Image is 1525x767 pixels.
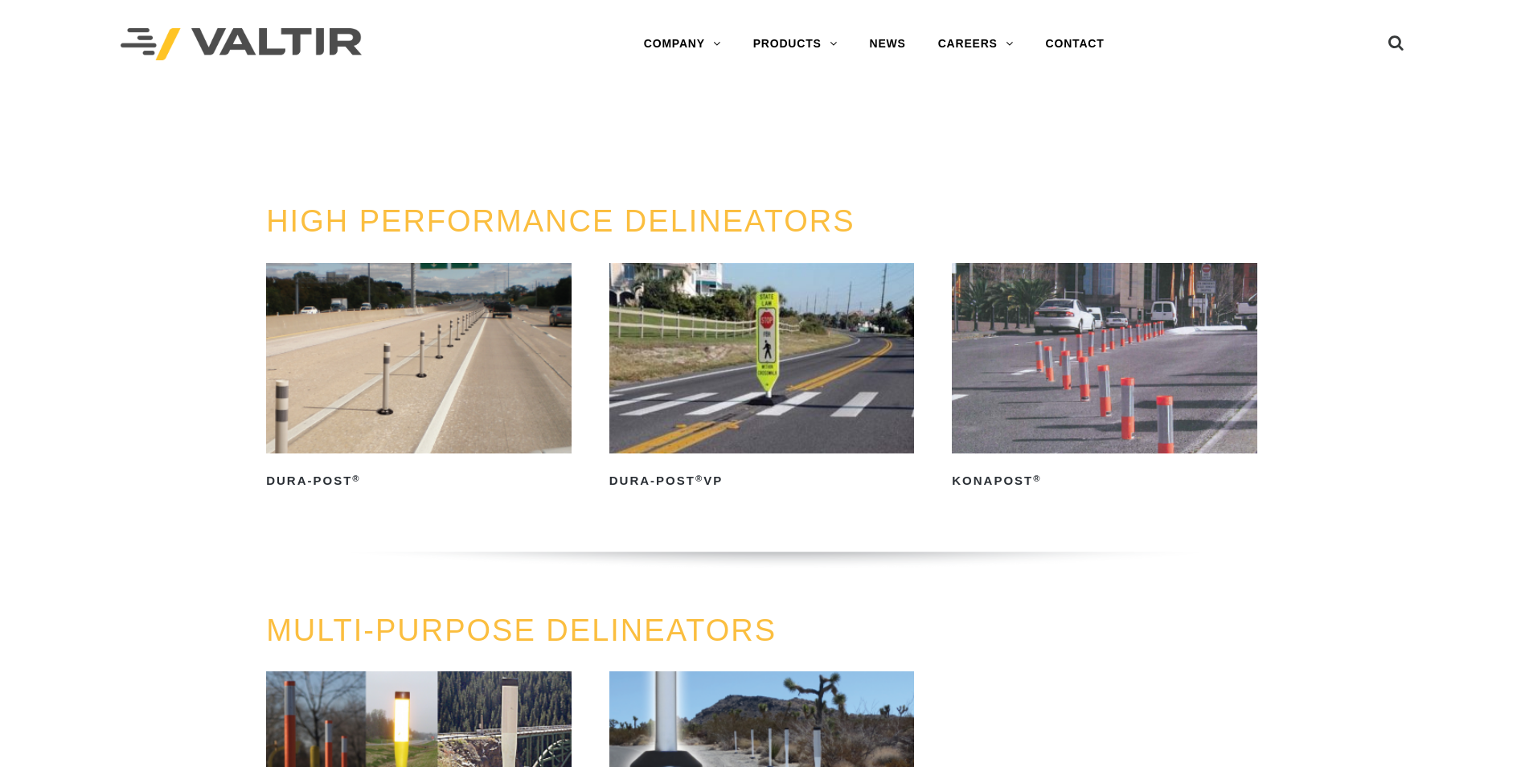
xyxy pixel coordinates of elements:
sup: ® [352,474,360,483]
a: MULTI-PURPOSE DELINEATORS [266,613,777,647]
a: COMPANY [628,28,737,60]
h2: Dura-Post [266,468,572,494]
a: CONTACT [1030,28,1121,60]
h2: Dura-Post VP [609,468,915,494]
h2: KonaPost [952,468,1257,494]
a: NEWS [854,28,922,60]
sup: ® [1033,474,1041,483]
a: CAREERS [922,28,1030,60]
a: KonaPost® [952,263,1257,494]
sup: ® [695,474,703,483]
a: Dura-Post® [266,263,572,494]
img: Valtir [121,28,362,61]
a: Dura-Post®VP [609,263,915,494]
a: HIGH PERFORMANCE DELINEATORS [266,204,855,238]
a: PRODUCTS [737,28,854,60]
